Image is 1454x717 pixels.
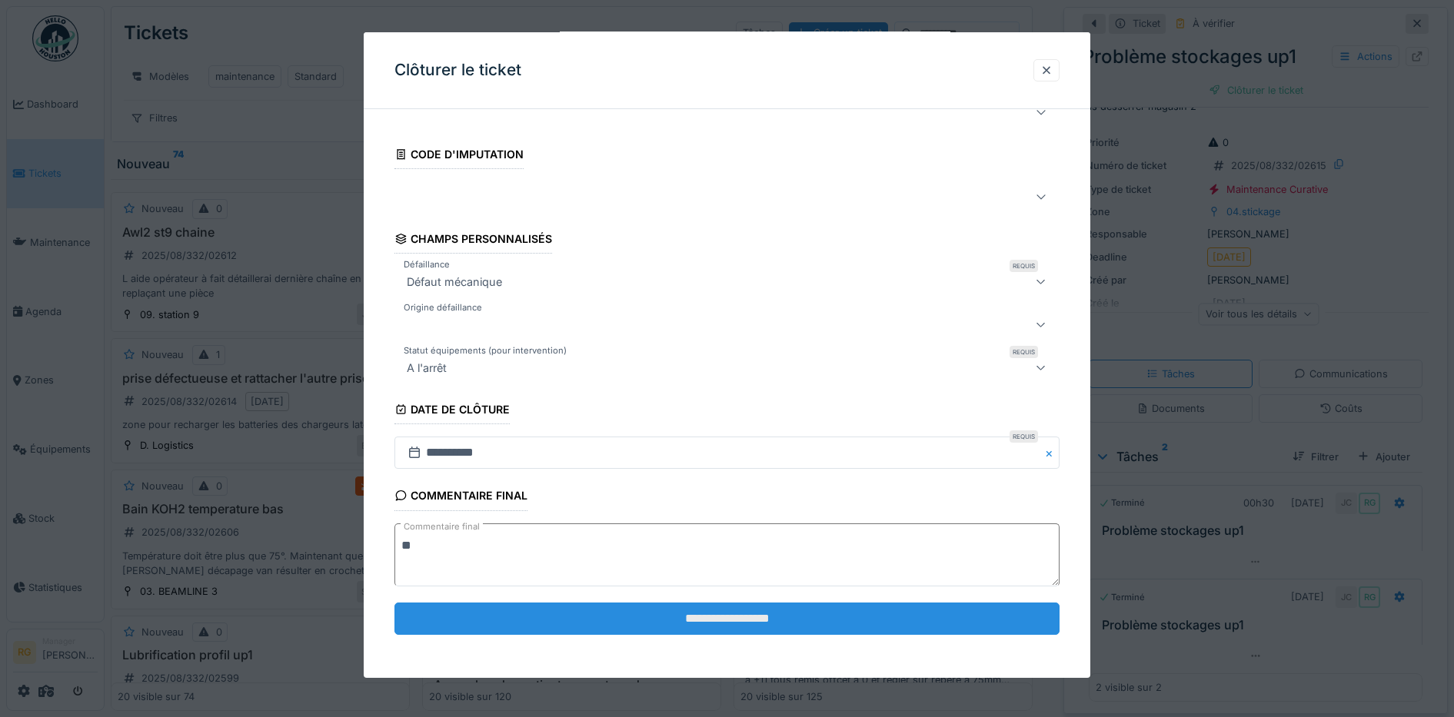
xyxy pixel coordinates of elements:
div: Défaut mécanique [401,272,508,290]
h3: Clôturer le ticket [394,61,521,80]
label: Commentaire final [401,517,483,536]
div: Code d'imputation [394,143,524,169]
label: Origine défaillance [401,301,485,314]
label: Statut équipements (pour intervention) [401,344,570,357]
div: Requis [1010,430,1038,443]
div: Champs personnalisés [394,227,553,254]
div: Requis [1010,346,1038,358]
label: Défaillance [401,258,453,271]
div: Commentaire final [394,484,528,510]
div: A l'arrêt [401,358,453,377]
div: Requis [1010,260,1038,272]
button: Close [1043,437,1060,469]
div: Date de clôture [394,398,511,424]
